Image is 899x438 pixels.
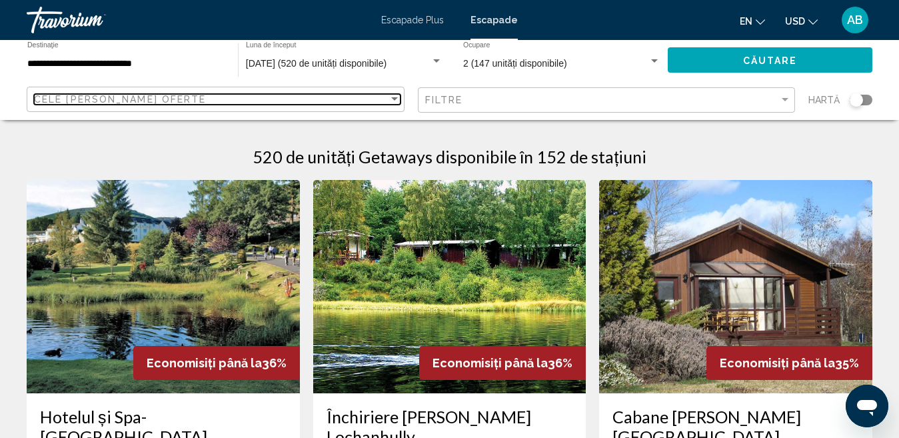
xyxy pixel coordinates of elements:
[27,180,300,393] img: ii_fht1.jpg
[246,58,387,69] font: [DATE] (520 de unități disponibile)
[470,15,518,25] a: Escapade
[463,58,567,69] font: 2 (147 unități disponibile)
[425,95,463,105] font: Filtre
[740,16,752,27] font: en
[34,94,401,105] mat-select: Filtrează după
[835,356,859,370] font: 35%
[838,6,872,34] button: Meniu utilizator
[418,87,796,114] button: Filtra
[147,356,262,370] font: Economisiți până la
[785,16,805,27] font: USD
[381,15,444,25] a: Escapade Plus
[262,356,287,370] font: 36%
[27,7,368,33] a: Travorium
[548,356,572,370] font: 36%
[433,356,548,370] font: Economisiți până la
[740,11,765,31] button: Schimbați limba
[785,11,818,31] button: Schimbați moneda
[720,356,835,370] font: Economisiți până la
[847,13,863,27] font: AB
[668,47,872,73] button: Căutare
[253,147,647,167] font: 520 de unități Getaways disponibile în 152 de stațiuni
[313,180,586,393] img: RS20E01X.jpg
[599,180,872,393] img: ii_dac1.jpg
[808,95,840,105] font: Hartă
[34,94,207,105] font: Cele [PERSON_NAME] oferte
[743,55,798,66] font: Căutare
[846,385,888,427] iframe: Кнопка запуска окна обмена сообщениями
